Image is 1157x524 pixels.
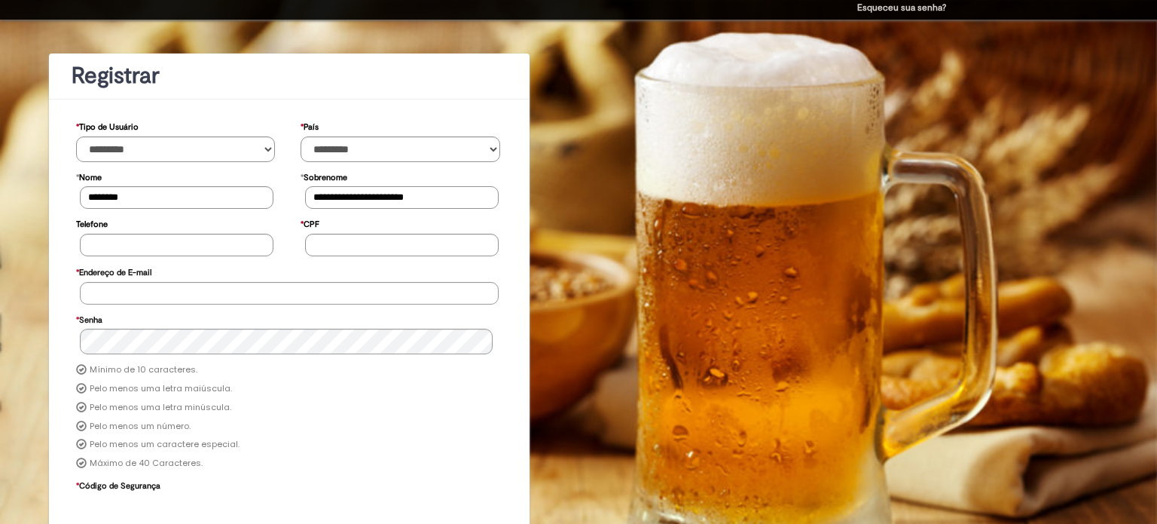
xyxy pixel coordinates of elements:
label: CPF [301,212,319,234]
label: Pelo menos um caractere especial. [90,439,240,451]
label: Senha [76,308,102,329]
label: Pelo menos uma letra maiúscula. [90,383,232,395]
label: País [301,115,319,136]
label: Endereço de E-mail [76,260,151,282]
label: Nome [76,165,102,187]
label: Pelo menos uma letra minúscula. [90,402,231,414]
label: Tipo de Usuário [76,115,139,136]
label: Máximo de 40 Caracteres. [90,458,203,470]
a: Esqueceu sua senha? [857,2,946,14]
label: Sobrenome [301,165,347,187]
label: Código de Segurança [76,473,160,495]
label: Pelo menos um número. [90,421,191,433]
h1: Registrar [72,63,507,88]
label: Telefone [76,212,108,234]
label: Mínimo de 10 caracteres. [90,364,197,376]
